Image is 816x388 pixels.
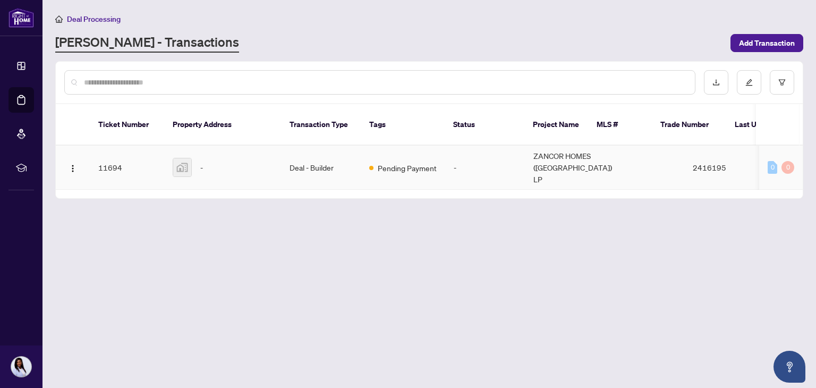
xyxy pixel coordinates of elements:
span: home [55,15,63,23]
th: MLS # [588,104,652,146]
th: Project Name [524,104,588,146]
span: download [712,79,720,86]
td: 2416195 [684,146,759,190]
th: Transaction Type [281,104,361,146]
th: Property Address [164,104,281,146]
img: Logo [69,164,77,173]
th: Status [445,104,524,146]
a: [PERSON_NAME] - Transactions [55,33,239,53]
button: Open asap [773,351,805,383]
td: ZANCOR HOMES ([GEOGRAPHIC_DATA]) LP [525,146,620,190]
img: logo [8,8,34,28]
button: download [704,70,728,95]
img: thumbnail-img [173,158,191,176]
span: edit [745,79,753,86]
img: Profile Icon [11,357,31,377]
button: edit [737,70,761,95]
span: Deal Processing [67,14,121,24]
th: Last Updated By [726,104,806,146]
td: - [445,146,525,190]
span: - [200,162,203,173]
span: filter [778,79,786,86]
span: Pending Payment [378,162,437,174]
div: 0 [781,161,794,174]
td: 11694 [90,146,164,190]
th: Tags [361,104,445,146]
button: Logo [64,159,81,176]
span: Add Transaction [739,35,795,52]
div: 0 [768,161,777,174]
th: Trade Number [652,104,726,146]
button: Add Transaction [730,34,803,52]
button: filter [770,70,794,95]
th: Ticket Number [90,104,164,146]
td: Deal - Builder [281,146,361,190]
